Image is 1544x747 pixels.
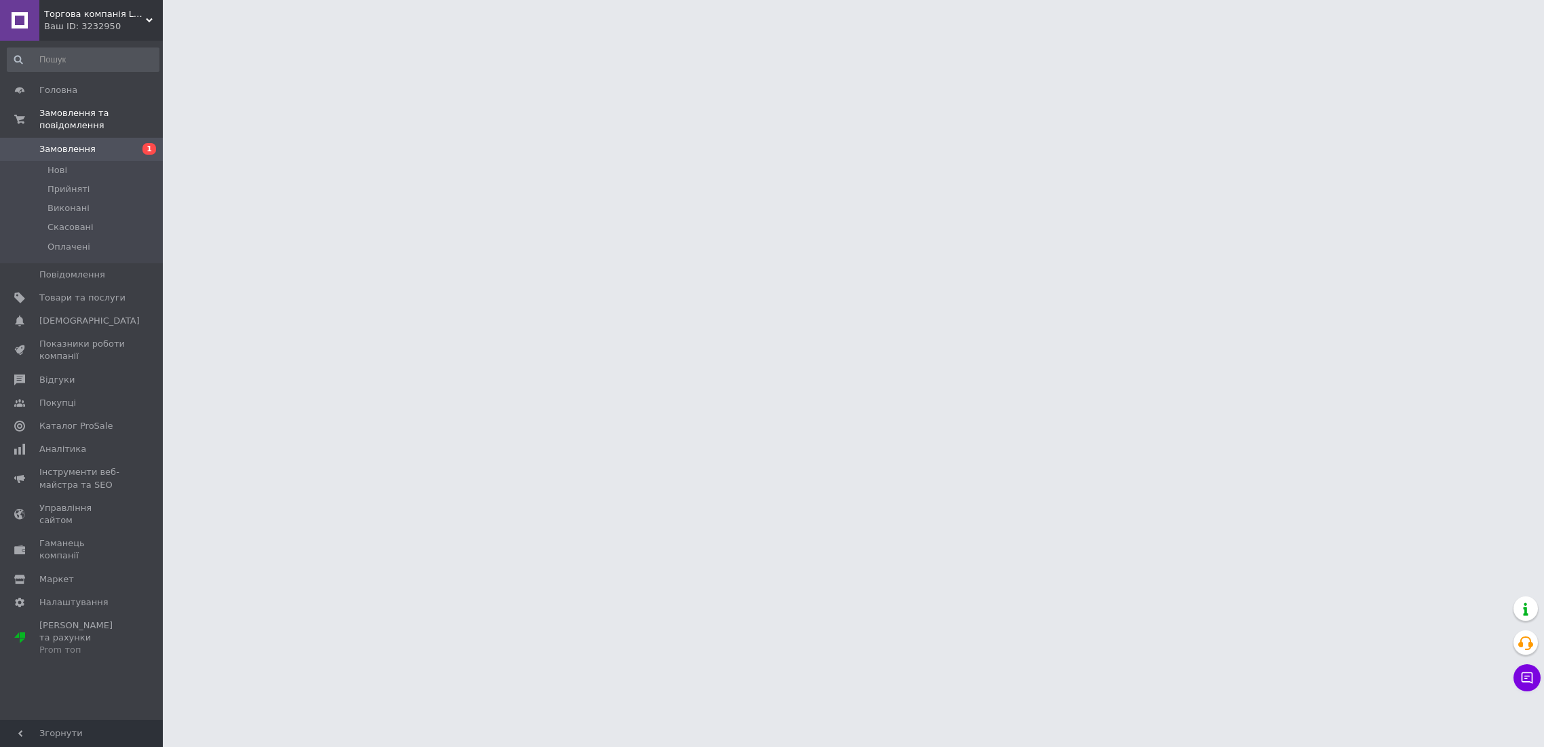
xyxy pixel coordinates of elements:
[142,143,156,155] span: 1
[39,397,76,409] span: Покупці
[39,338,126,362] span: Показники роботи компанії
[39,502,126,526] span: Управління сайтом
[47,183,90,195] span: Прийняті
[39,573,74,586] span: Маркет
[44,20,163,33] div: Ваш ID: 3232950
[39,292,126,304] span: Товари та послуги
[39,596,109,609] span: Налаштування
[39,466,126,491] span: Інструменти веб-майстра та SEO
[39,84,77,96] span: Головна
[39,269,105,281] span: Повідомлення
[39,443,86,455] span: Аналітика
[39,537,126,562] span: Гаманець компанії
[44,8,146,20] span: Торгова компанія LOSSO
[47,221,94,233] span: Скасовані
[39,315,140,327] span: [DEMOGRAPHIC_DATA]
[7,47,159,72] input: Пошук
[47,202,90,214] span: Виконані
[39,374,75,386] span: Відгуки
[39,143,96,155] span: Замовлення
[39,619,126,657] span: [PERSON_NAME] та рахунки
[47,164,67,176] span: Нові
[39,420,113,432] span: Каталог ProSale
[39,107,163,132] span: Замовлення та повідомлення
[1513,664,1541,691] button: Чат з покупцем
[47,241,90,253] span: Оплачені
[39,644,126,656] div: Prom топ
